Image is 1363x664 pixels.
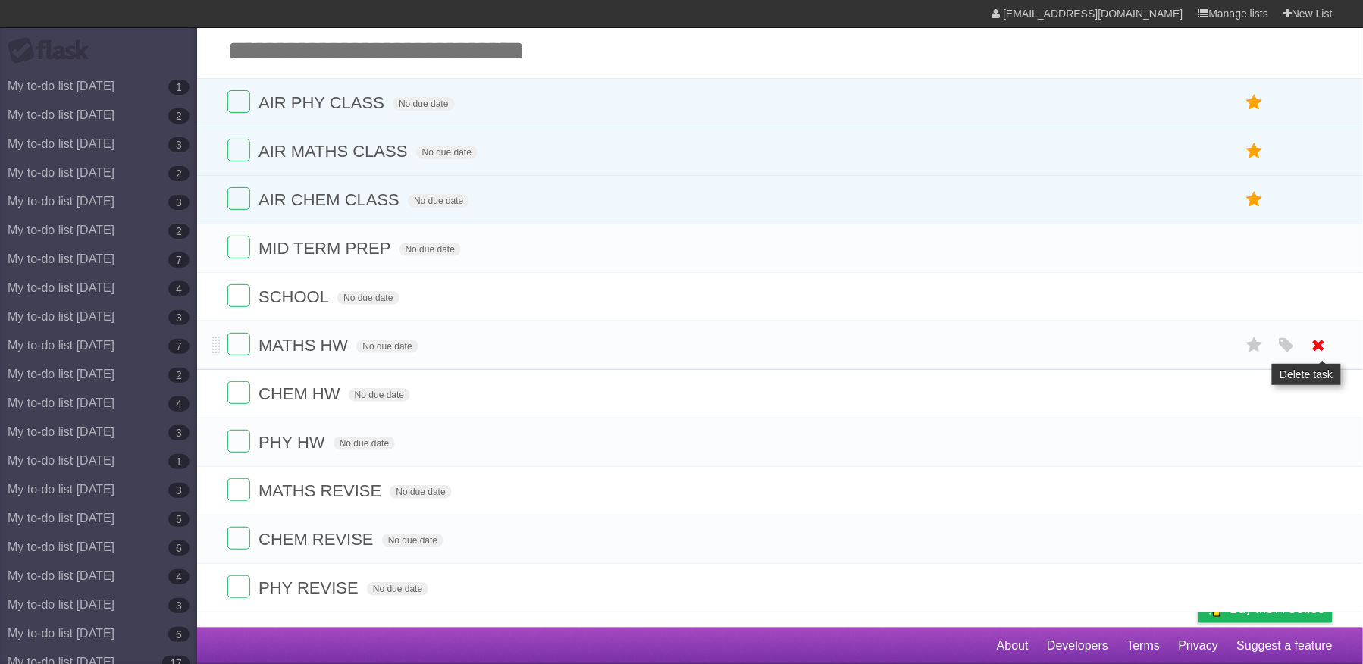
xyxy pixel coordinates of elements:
b: 2 [168,166,190,181]
a: Terms [1127,631,1161,660]
span: CHEM HW [258,384,344,403]
a: Developers [1047,631,1108,660]
label: Done [227,236,250,258]
b: 2 [168,224,190,239]
b: 3 [168,598,190,613]
b: 1 [168,454,190,469]
label: Star task [1240,187,1269,212]
span: No due date [416,146,478,159]
label: Done [227,527,250,550]
label: Star task [1240,90,1269,115]
span: No due date [408,194,469,208]
span: No due date [349,388,410,402]
span: AIR CHEM CLASS [258,190,403,209]
label: Star task [1240,139,1269,164]
label: Star task [1240,333,1269,358]
label: Done [227,381,250,404]
b: 4 [168,396,190,412]
b: 3 [168,483,190,498]
b: 3 [168,310,190,325]
span: No due date [334,437,395,450]
a: Privacy [1179,631,1218,660]
a: About [997,631,1029,660]
span: No due date [382,534,443,547]
b: 3 [168,425,190,440]
div: Flask [8,37,99,64]
b: 4 [168,281,190,296]
b: 6 [168,540,190,556]
span: SCHOOL [258,287,333,306]
span: No due date [390,485,451,499]
span: AIR PHY CLASS [258,93,388,112]
span: MID TERM PREP [258,239,394,258]
label: Done [227,90,250,113]
label: Done [227,478,250,501]
span: No due date [399,243,461,256]
span: CHEM REVISE [258,530,378,549]
label: Done [227,430,250,453]
span: No due date [337,291,399,305]
b: 5 [168,512,190,527]
b: 3 [168,195,190,210]
label: Done [227,187,250,210]
b: 7 [168,252,190,268]
span: PHY REVISE [258,578,362,597]
b: 3 [168,137,190,152]
b: 4 [168,569,190,584]
span: No due date [393,97,454,111]
label: Done [227,284,250,307]
b: 6 [168,627,190,642]
span: No due date [356,340,418,353]
span: MATHS HW [258,336,352,355]
label: Done [227,139,250,161]
label: Done [227,333,250,355]
label: Done [227,575,250,598]
a: Suggest a feature [1237,631,1333,660]
b: 7 [168,339,190,354]
span: Buy me a coffee [1230,596,1325,622]
b: 1 [168,80,190,95]
b: 2 [168,108,190,124]
b: 2 [168,368,190,383]
span: MATHS REVISE [258,481,385,500]
span: No due date [367,582,428,596]
span: AIR MATHS CLASS [258,142,411,161]
span: PHY HW [258,433,329,452]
